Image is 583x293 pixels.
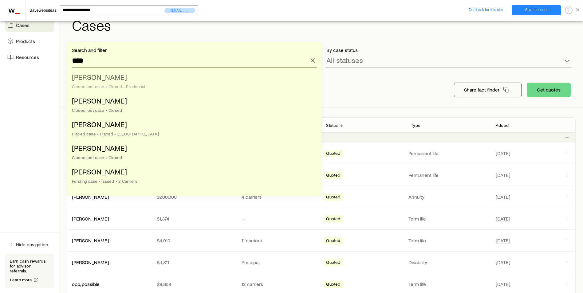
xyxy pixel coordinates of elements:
[72,18,576,32] h1: Cases
[72,259,109,265] a: [PERSON_NAME]
[326,173,340,179] span: Quoted
[408,259,488,265] p: Disability
[326,238,340,244] span: Quoted
[39,8,52,13] em: website
[496,172,510,178] span: [DATE]
[157,281,232,287] p: $8,868
[72,259,109,266] div: [PERSON_NAME]
[496,123,509,128] p: Added
[411,123,420,128] p: Type
[72,216,109,221] a: [PERSON_NAME]
[496,216,510,222] span: [DATE]
[464,87,499,93] p: Share fact finder
[408,172,488,178] p: Permanent life
[496,259,510,265] span: [DATE]
[567,7,570,13] span: ?
[30,8,57,13] span: Save as:
[326,216,340,223] span: Quoted
[16,241,48,248] span: Hide navigation
[326,194,340,201] span: Quoted
[408,194,488,200] p: Annuity
[72,143,127,152] span: [PERSON_NAME]
[326,260,340,266] span: Quoted
[5,18,54,32] a: Cases
[72,281,100,287] div: opp, possible
[72,108,313,113] div: Closed lost case • Closed
[326,282,340,288] span: Quoted
[242,237,317,244] p: 11 carriers
[16,38,35,44] span: Products
[72,167,127,176] span: [PERSON_NAME]
[72,237,109,243] a: [PERSON_NAME]
[72,70,313,94] li: Berman, Jared
[408,237,488,244] p: Term life
[408,150,488,156] p: Permanent life
[157,194,232,200] p: $200,000
[164,8,195,13] span: [EMAIL_ADDRESS][DOMAIN_NAME]
[72,165,313,189] li: Berman, Jared
[16,22,30,28] span: Cases
[72,194,109,200] a: [PERSON_NAME]
[565,7,573,12] a: ?
[72,179,313,184] div: Pending case • Issued • 2 Carriers
[72,131,313,136] div: Placed case • Placed • [GEOGRAPHIC_DATA]
[16,54,39,60] span: Resources
[461,5,510,15] a: Don't ask for this site
[408,216,488,222] p: Term life
[496,281,510,287] span: [DATE]
[157,259,232,265] p: $4,811
[72,84,313,89] div: Closed lost case • Closed • Prudential
[15,5,20,14] span: _
[496,150,510,156] span: [DATE]
[408,281,488,287] p: Term life
[72,237,109,244] div: [PERSON_NAME]
[8,5,20,14] span: w
[72,141,313,165] li: LIEBERMAN, DAWN
[326,123,338,128] p: Status
[72,96,127,105] span: [PERSON_NAME]
[326,56,363,64] p: All statuses
[10,278,32,282] span: Learn more
[72,118,313,141] li: Berman, Amy
[242,216,317,222] p: —
[496,194,510,200] span: [DATE]
[242,259,317,265] p: Principal
[242,194,317,200] p: 4 carriers
[527,83,571,97] button: Get quotes
[72,47,317,53] p: Search and filter
[242,281,317,287] p: 12 carriers
[5,34,54,48] a: Products
[157,216,232,222] p: $1,374
[512,5,561,15] a: Save account
[72,72,127,81] span: [PERSON_NAME]
[326,151,340,157] span: Quoted
[5,238,54,251] button: Hide navigation
[5,50,54,64] a: Resources
[72,155,313,160] div: Closed lost case • Closed
[326,47,571,53] p: By case status
[72,120,127,129] span: [PERSON_NAME]
[496,237,510,244] span: [DATE]
[157,237,232,244] p: $4,910
[10,259,49,273] p: Earn cash rewards for advisor referrals.
[72,94,313,118] li: Berman, Jared
[5,254,54,288] div: Earn cash rewards for advisor referrals.Learn more
[72,281,100,287] a: opp, possible
[454,83,522,97] button: Share fact finder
